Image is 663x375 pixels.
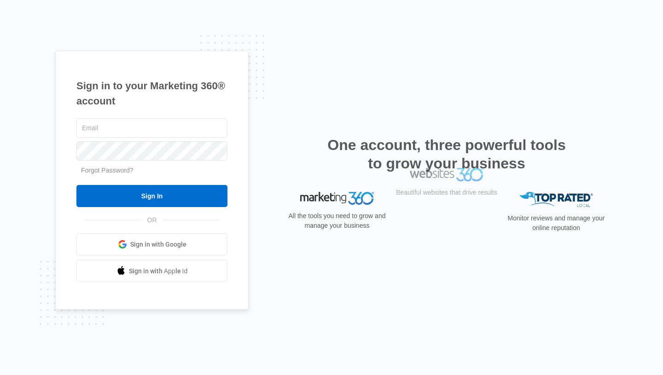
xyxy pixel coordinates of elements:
[76,78,227,109] h1: Sign in to your Marketing 360® account
[76,233,227,255] a: Sign in with Google
[76,185,227,207] input: Sign In
[81,167,134,174] a: Forgot Password?
[130,240,186,249] span: Sign in with Google
[300,192,374,205] img: Marketing 360
[76,118,227,138] input: Email
[410,192,483,205] img: Websites 360
[76,260,227,282] a: Sign in with Apple Id
[325,136,569,173] h2: One account, three powerful tools to grow your business
[395,212,498,222] p: Beautiful websites that drive results
[141,215,163,225] span: OR
[505,213,608,233] p: Monitor reviews and manage your online reputation
[519,192,593,207] img: Top Rated Local
[285,211,389,231] p: All the tools you need to grow and manage your business
[129,266,188,276] span: Sign in with Apple Id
